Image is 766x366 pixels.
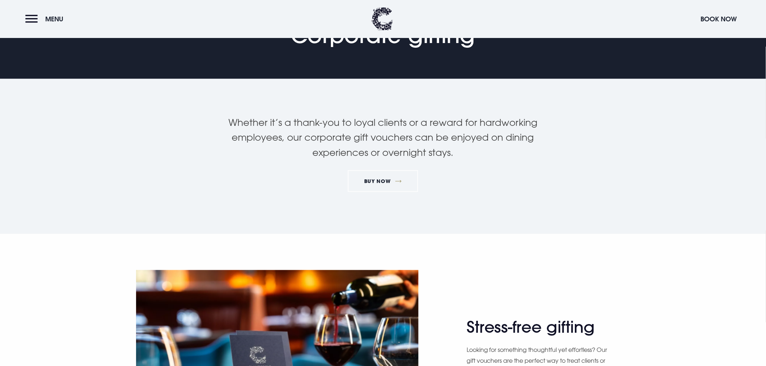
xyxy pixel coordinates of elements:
p: Whether it’s a thank-you to loyal clients or a reward for hardworking employees, our corporate gi... [211,115,555,160]
span: Menu [45,15,63,23]
a: BUY NOW [348,170,418,192]
h2: Stress-free gifting [467,318,608,337]
button: Menu [25,11,67,27]
img: Clandeboye Lodge [371,7,393,31]
button: Book Now [697,11,741,27]
h1: Corporate gifting [291,12,475,48]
